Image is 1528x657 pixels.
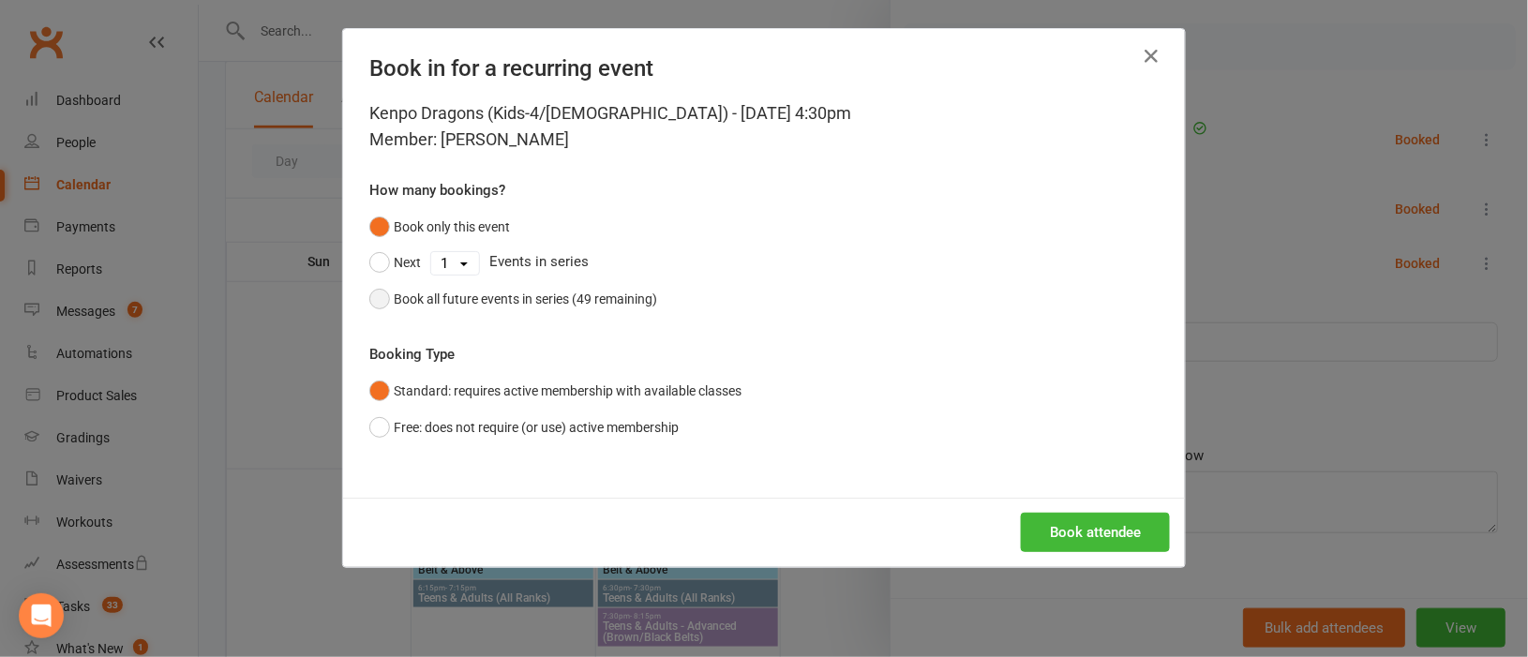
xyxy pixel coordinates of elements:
button: Book only this event [369,209,510,245]
div: Open Intercom Messenger [19,593,64,638]
button: Standard: requires active membership with available classes [369,373,742,409]
div: Kenpo Dragons (Kids-4/[DEMOGRAPHIC_DATA]) - [DATE] 4:30pm Member: [PERSON_NAME] [369,100,1159,153]
div: Events in series [369,245,1159,280]
h4: Book in for a recurring event [369,55,1159,82]
label: How many bookings? [369,179,505,202]
div: Book all future events in series (49 remaining) [394,289,657,309]
button: Free: does not require (or use) active membership [369,410,679,445]
button: Next [369,245,421,280]
label: Booking Type [369,343,455,366]
button: Book all future events in series (49 remaining) [369,281,657,317]
button: Close [1136,41,1166,71]
button: Book attendee [1021,513,1170,552]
